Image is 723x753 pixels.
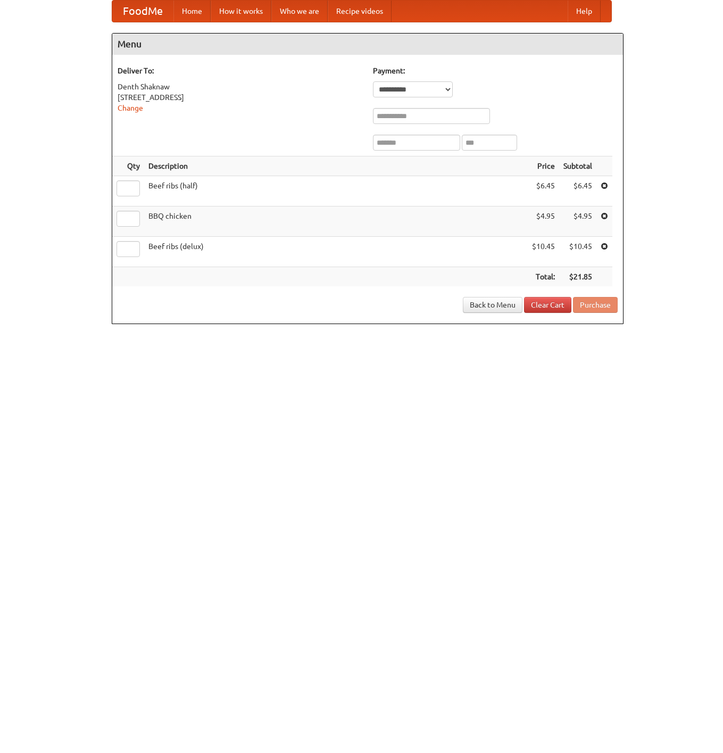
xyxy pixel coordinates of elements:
td: BBQ chicken [144,206,528,237]
td: Beef ribs (half) [144,176,528,206]
td: Beef ribs (delux) [144,237,528,267]
button: Purchase [573,297,618,313]
h5: Deliver To: [118,65,362,76]
th: Total: [528,267,559,287]
td: $4.95 [559,206,596,237]
td: $6.45 [559,176,596,206]
th: Subtotal [559,156,596,176]
a: Clear Cart [524,297,571,313]
td: $4.95 [528,206,559,237]
th: Qty [112,156,144,176]
div: [STREET_ADDRESS] [118,92,362,103]
th: Description [144,156,528,176]
a: Home [173,1,211,22]
th: Price [528,156,559,176]
h5: Payment: [373,65,618,76]
td: $10.45 [559,237,596,267]
a: Recipe videos [328,1,392,22]
h4: Menu [112,34,623,55]
td: $6.45 [528,176,559,206]
th: $21.85 [559,267,596,287]
a: How it works [211,1,271,22]
a: FoodMe [112,1,173,22]
a: Who we are [271,1,328,22]
a: Change [118,104,143,112]
a: Back to Menu [463,297,522,313]
div: Denth Shaknaw [118,81,362,92]
a: Help [568,1,601,22]
td: $10.45 [528,237,559,267]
